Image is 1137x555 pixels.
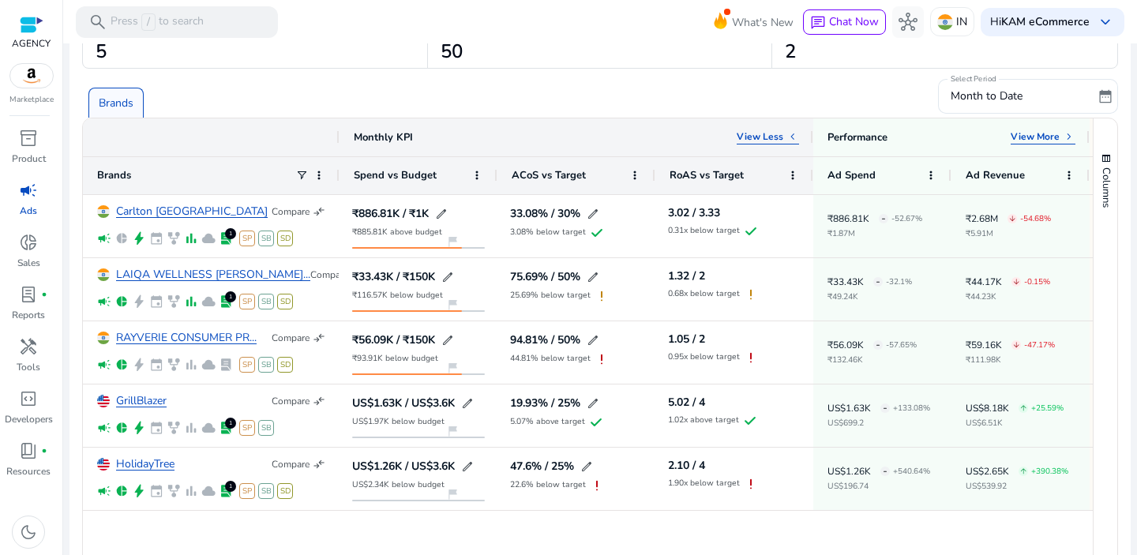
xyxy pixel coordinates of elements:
[951,73,996,84] mat-label: Select Period
[1099,167,1113,208] span: Columns
[149,358,163,372] span: event
[313,458,325,471] span: compare_arrows
[277,357,293,373] span: SD
[132,294,146,309] span: bolt
[41,291,47,298] span: fiber_manual_record
[12,36,51,51] p: AGENCY
[956,8,967,36] p: IN
[876,328,880,361] span: -
[668,334,705,345] h5: 1.05 / 2
[184,231,198,246] span: bar_chart
[966,277,1002,287] p: ₹44.17K
[966,419,1064,427] p: US$6.51K
[827,277,864,287] p: ₹33.43K
[258,294,274,309] span: SB
[149,421,163,435] span: event
[827,293,912,301] p: ₹49.24K
[827,230,922,238] p: ₹1.87M
[19,389,38,408] span: code_blocks
[258,483,274,499] span: SB
[219,294,233,309] span: lab_profile
[132,421,146,435] span: bolt
[668,397,705,408] h5: 5.02 / 4
[1096,13,1115,32] span: keyboard_arrow_down
[352,272,435,283] h5: ₹33.43K / ₹150K
[803,9,886,35] button: chatChat Now
[587,397,599,410] span: edit
[352,418,445,426] p: US$1.97K below budget
[966,403,1009,413] p: US$8.18K
[116,269,310,281] a: LAIQA WELLNESS [PERSON_NAME]...
[966,214,998,223] p: ₹2.68M
[19,181,38,200] span: campaign
[1063,130,1075,143] span: keyboard_arrow_right
[19,523,38,542] span: dark_mode
[352,208,429,219] h5: ₹886.81K / ₹1K
[966,356,1055,364] p: ₹111.98K
[786,130,799,143] span: keyboard_arrow_left
[892,6,924,38] button: hub
[352,481,445,489] p: US$2.34K below budget
[167,358,181,372] span: family_history
[6,464,51,478] p: Resources
[441,271,454,283] span: edit
[184,294,198,309] span: bar_chart
[510,335,580,346] h5: 94.81% / 50%
[886,341,917,349] p: -57.65%
[219,231,233,246] span: lab_profile
[88,13,107,32] span: search
[461,397,474,410] span: edit
[827,403,871,413] p: US$1.63K
[990,17,1090,28] p: Hi
[97,231,111,246] span: campaign
[1098,88,1113,104] span: date_range
[441,40,463,63] h2: 50
[937,14,953,30] img: in.svg
[201,421,216,435] span: cloud
[184,484,198,498] span: bar_chart
[12,308,45,322] p: Reports
[737,130,783,143] p: View Less
[670,168,744,182] span: RoAS vs Target
[114,231,129,246] span: pie_chart
[111,13,204,31] p: Press to search
[510,272,580,283] h5: 75.69% / 50%
[132,231,146,246] span: bolt
[116,332,257,344] a: RAYVERIE CONSUMER PR...
[184,358,198,372] span: bar_chart
[19,285,38,304] span: lab_profile
[97,358,111,372] span: campaign
[446,362,459,374] span: flag_2
[589,225,605,241] span: check
[184,421,198,435] span: bar_chart
[239,294,255,309] span: SP
[886,278,912,286] p: -32.1%
[510,291,591,299] p: 25.69% below target
[141,13,156,31] span: /
[588,414,604,430] span: check
[354,130,413,144] div: Monthly KPI
[510,418,585,426] p: 5.07% above target
[99,95,133,111] p: Brands
[510,354,591,362] p: 44.81% below target
[1020,215,1051,223] p: -54.68%
[97,332,110,344] img: in.svg
[97,421,111,435] span: campaign
[446,235,459,248] span: flag_2
[580,460,593,473] span: edit
[893,467,930,475] p: +540.64%
[277,294,293,309] span: SD
[167,421,181,435] span: family_history
[1012,341,1020,349] span: arrow_downward
[114,358,129,372] span: pie_chart
[272,458,310,471] p: Compare
[116,459,174,471] a: HolidayTree
[149,294,163,309] span: event
[114,294,129,309] span: pie_chart
[132,484,146,498] span: bolt
[352,354,438,362] p: ₹93.91K below budget
[883,392,887,424] span: -
[116,396,167,407] a: GrillBlazer
[277,483,293,499] span: SD
[668,479,740,487] p: 1.90x below target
